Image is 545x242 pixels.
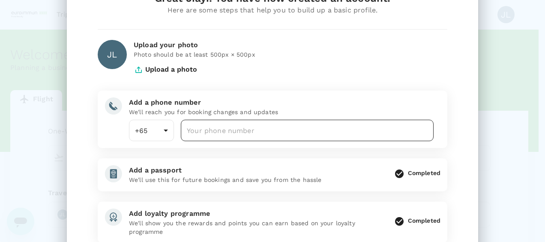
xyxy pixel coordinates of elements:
[129,165,387,175] div: Add a passport
[98,40,127,69] div: JL
[105,97,122,115] img: add-phone-number
[129,175,387,184] p: We'll use this for future bookings and save you from the hassle
[129,108,434,116] p: We'll reach you for booking changes and updates
[134,59,197,80] button: Upload a photo
[134,50,447,59] p: Photo should be at least 500px × 500px
[129,219,387,236] p: We'll show you the rewards and points you can earn based on your loyalty programme
[408,169,440,177] div: Completed
[105,165,122,182] img: add-passport
[134,40,447,50] div: Upload your photo
[408,216,440,225] div: Completed
[98,5,447,15] div: Here are some steps that help you to build up a basic profile.
[105,209,122,226] img: add-loyalty
[129,97,434,108] div: Add a phone number
[135,127,147,135] span: +65
[129,120,174,141] div: +65
[129,209,387,219] div: Add loyalty programme
[181,120,434,141] input: Your phone number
